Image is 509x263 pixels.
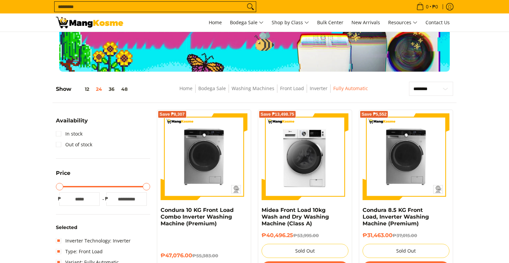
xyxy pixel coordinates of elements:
[56,225,150,231] h6: Selected
[161,207,234,227] a: Condura 10 KG Front Load Combo Inverter Washing Machine (Premium)
[56,195,63,202] span: ₱
[56,171,70,176] span: Price
[56,139,92,150] a: Out of stock
[179,85,193,91] a: Home
[209,19,222,26] span: Home
[232,85,274,91] a: Washing Machines
[363,232,449,239] h6: ₱31,463.00
[348,13,383,32] a: New Arrivals
[414,3,440,10] span: •
[262,244,348,258] button: Sold Out
[56,86,131,92] h5: Show
[388,18,417,27] span: Resources
[262,232,348,239] h6: ₱40,496.25
[56,118,88,123] span: Availability
[160,112,185,116] span: Save ₱8,307
[192,253,218,258] del: ₱55,383.00
[426,19,450,26] span: Contact Us
[230,18,264,27] span: Bodega Sale
[393,233,417,238] del: ₱37,015.00
[71,86,93,92] button: 12
[205,13,225,32] a: Home
[280,85,304,91] a: Front Load
[93,86,105,92] button: 24
[268,13,312,32] a: Shop by Class
[56,171,70,181] summary: Open
[227,13,267,32] a: Bodega Sale
[161,113,247,200] img: Condura 10 KG Front Load Combo Inverter Washing Machine (Premium)
[262,113,348,200] img: Midea Front Load 10kg Wash and Dry Washing Machine (Class A)
[310,85,328,91] a: Inverter
[149,84,399,100] nav: Breadcrumbs
[351,19,380,26] span: New Arrivals
[130,13,453,32] nav: Main Menu
[272,18,309,27] span: Shop by Class
[314,13,347,32] a: Bulk Center
[262,207,329,227] a: Midea Front Load 10kg Wash and Dry Washing Machine (Class A)
[293,233,319,238] del: ₱53,995.00
[118,86,131,92] button: 48
[161,252,247,259] h6: ₱47,076.00
[362,112,387,116] span: Save ₱5,552
[103,195,110,202] span: ₱
[198,85,226,91] a: Bodega Sale
[425,4,430,9] span: 0
[385,13,421,32] a: Resources
[56,235,131,246] a: Inverter Technology: Inverter
[56,17,123,28] img: Washing Machines l Mang Kosme: Home Appliances Warehouse Sale Partner Front Load Inverter Fully A...
[56,128,82,139] a: In stock
[56,118,88,128] summary: Open
[363,207,429,227] a: Condura 8.5 KG Front Load, Inverter Washing Machine (Premium)
[363,244,449,258] button: Sold Out
[245,2,256,12] button: Search
[317,19,343,26] span: Bulk Center
[422,13,453,32] a: Contact Us
[56,246,103,257] a: Type: Front Load
[261,112,294,116] span: Save ₱13,498.75
[333,84,368,93] span: Fully Automatic
[105,86,118,92] button: 36
[363,113,449,200] img: Condura 8.5 KG Front Load, Inverter Washing Machine (Premium)
[431,4,439,9] span: ₱0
